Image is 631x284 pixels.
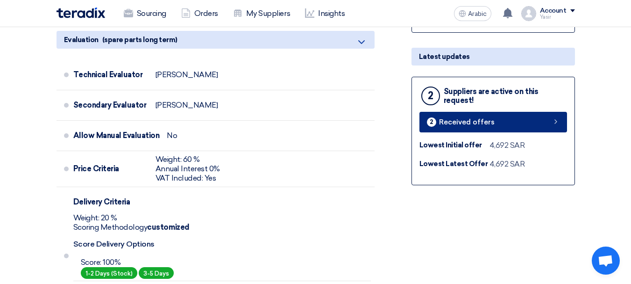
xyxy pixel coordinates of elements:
[489,160,525,168] font: 4,692 SAR
[174,3,226,24] a: Orders
[428,89,433,102] font: 2
[592,247,620,275] div: Open chat
[194,9,218,18] font: Orders
[489,141,525,150] font: 4,692 SAR
[156,174,216,182] font: VAT Included: Yes
[419,141,482,149] font: Lowest Initial offer
[298,3,352,24] a: Insights
[156,164,220,173] font: Annual Interest 0%
[430,118,433,125] font: 2
[419,112,567,132] a: 2 Received offers
[73,164,119,173] font: Price Criteria
[540,14,551,20] font: Yasir
[540,7,567,15] font: Account
[73,240,155,248] font: Score Delivery Options
[57,7,105,18] img: Teradix logo
[454,6,491,21] button: Arabic
[226,3,298,24] a: My Suppliers
[143,270,169,277] font: 3-5 Days
[468,10,487,18] font: Arabic
[73,101,147,109] font: Secondary Evaluator
[246,9,290,18] font: My Suppliers
[73,131,160,140] font: Allow Manual Evaluation
[73,213,117,222] font: Weight: 20 %
[73,223,148,232] font: Scoring Methodology
[147,223,189,232] font: customized
[81,258,121,267] font: Score: 100%
[419,52,470,61] font: Latest updates
[419,160,488,168] font: Lowest Latest Offer
[64,36,99,44] font: Evaluation
[156,70,218,79] font: [PERSON_NAME]
[318,9,345,18] font: Insights
[444,87,539,105] font: Suppliers are active on this request!
[102,36,177,44] font: (spare parts long term)
[137,9,166,18] font: Sourcing
[116,3,174,24] a: Sourcing
[167,131,177,140] font: No
[156,101,218,109] font: [PERSON_NAME]
[85,270,133,277] font: 1-2 Days (Stock)
[521,6,536,21] img: profile_test.png
[439,118,495,126] font: Received offers
[73,70,143,79] font: Technical Evaluator
[73,197,130,206] font: Delivery Criteria
[156,155,200,164] font: Weight: 60 %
